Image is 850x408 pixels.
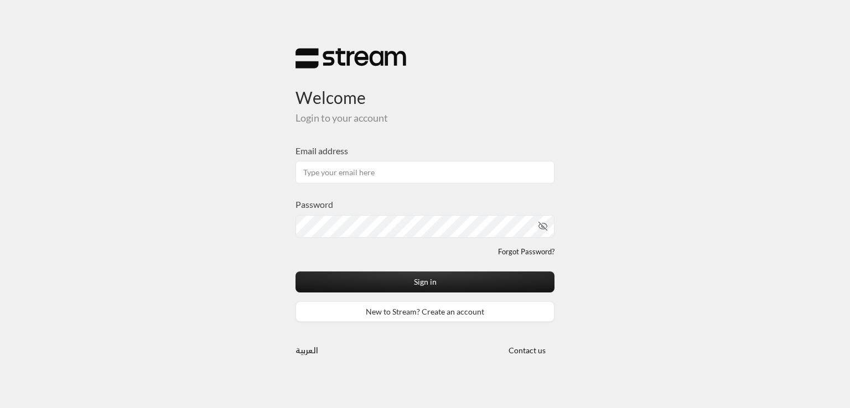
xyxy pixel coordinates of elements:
a: Forgot Password? [498,247,554,258]
label: Password [296,198,333,211]
a: العربية [296,340,318,360]
input: Type your email here [296,161,554,184]
a: New to Stream? Create an account [296,301,554,322]
h3: Welcome [296,69,554,107]
h5: Login to your account [296,112,554,124]
img: Stream Logo [296,48,406,69]
button: Sign in [296,271,554,292]
label: Email address [296,144,348,158]
button: toggle password visibility [533,217,552,236]
a: Contact us [499,346,554,355]
button: Contact us [499,340,554,360]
